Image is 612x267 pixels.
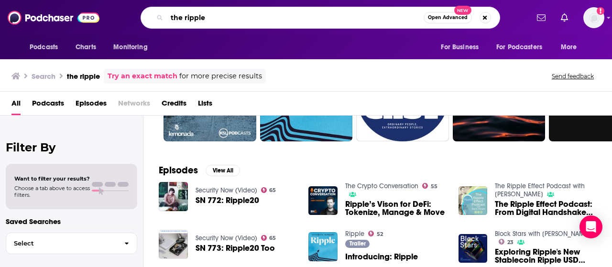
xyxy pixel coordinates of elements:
[533,10,549,26] a: Show notifications dropdown
[495,200,597,216] a: The Ripple Effect Podcast: From Digital Handshakes to Lasting Bonds: The Ripple Approach
[345,200,447,216] a: Ripple’s Vison for DeFi: Tokenize, Manage & Move
[441,41,479,54] span: For Business
[108,71,177,82] a: Try an exact match
[269,188,276,192] span: 65
[350,241,366,246] span: Trailer
[368,231,383,236] a: 52
[377,232,383,236] span: 52
[579,215,602,238] div: Open Intercom Messenger
[198,96,212,115] a: Lists
[583,7,604,28] span: Logged in as vyoeupb
[557,10,572,26] a: Show notifications dropdown
[196,186,257,194] a: Security Now (Video)
[76,96,107,115] a: Episodes
[8,9,99,27] img: Podchaser - Follow, Share and Rate Podcasts
[495,248,597,264] a: Exploring Ripple's New Stablecoin Ripple USD (RLUSD)
[162,96,186,115] a: Credits
[159,164,240,176] a: EpisodesView All
[583,7,604,28] button: Show profile menu
[6,233,137,254] button: Select
[32,96,64,115] a: Podcasts
[424,12,472,23] button: Open AdvancedNew
[14,175,90,182] span: Want to filter your results?
[196,196,259,204] a: SN 772: Ripple20
[159,230,188,259] img: SN 773: Ripple20 Too
[23,38,70,56] button: open menu
[597,7,604,15] svg: Add a profile image
[206,165,240,176] button: View All
[496,41,542,54] span: For Podcasters
[107,38,160,56] button: open menu
[454,6,471,15] span: New
[196,234,257,242] a: Security Now (Video)
[32,72,55,81] h3: Search
[507,240,514,245] span: 23
[159,182,188,211] img: SN 772: Ripple20
[118,96,150,115] span: Networks
[30,41,58,54] span: Podcasts
[6,217,137,226] p: Saved Searches
[261,235,276,241] a: 65
[261,187,276,193] a: 65
[269,236,276,240] span: 65
[6,140,137,154] h2: Filter By
[561,41,577,54] span: More
[308,186,338,215] img: Ripple’s Vison for DeFi: Tokenize, Manage & Move
[495,230,590,238] a: Block Stars with David Schwartz
[76,41,96,54] span: Charts
[141,7,500,29] div: Search podcasts, credits, & more...
[431,184,437,189] span: 55
[428,15,468,20] span: Open Advanced
[179,71,262,82] span: for more precise results
[345,230,364,238] a: Ripple
[499,239,514,245] a: 23
[308,232,338,261] img: Introducing: Ripple
[459,186,488,215] img: The Ripple Effect Podcast: From Digital Handshakes to Lasting Bonds: The Ripple Approach
[434,38,491,56] button: open menu
[549,72,597,80] button: Send feedback
[69,38,102,56] a: Charts
[113,41,147,54] span: Monitoring
[345,182,418,190] a: The Crypto Conversation
[422,183,437,189] a: 55
[345,253,418,261] a: Introducing: Ripple
[459,234,488,263] img: Exploring Ripple's New Stablecoin Ripple USD (RLUSD)
[196,244,275,252] a: SN 773: Ripple20 Too
[583,7,604,28] img: User Profile
[11,96,21,115] a: All
[159,164,198,176] h2: Episodes
[67,72,100,81] h3: the ripple
[490,38,556,56] button: open menu
[6,240,117,246] span: Select
[554,38,589,56] button: open menu
[167,10,424,25] input: Search podcasts, credits, & more...
[14,185,90,198] span: Choose a tab above to access filters.
[495,182,585,198] a: The Ripple Effect Podcast with Steve Harper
